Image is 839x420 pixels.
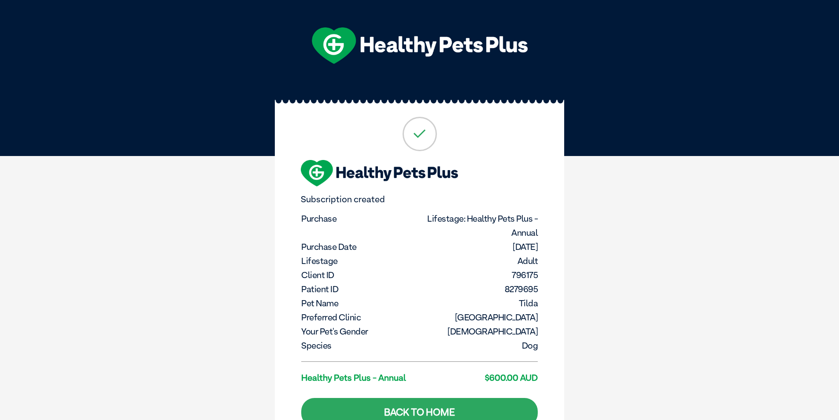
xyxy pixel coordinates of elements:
img: hpp-logo [301,160,458,186]
dd: 796175 [421,268,538,282]
dd: Adult [421,254,538,268]
dd: 8279695 [421,282,538,296]
dt: Lifestage [301,254,419,268]
dd: $600.00 AUD [421,371,538,385]
dt: Pet Name [301,296,419,310]
dd: Lifestage: Healthy Pets Plus - Annual [421,212,538,240]
p: Subscription created [301,194,538,204]
dt: Healthy Pets Plus - Annual [301,371,419,385]
dd: Dog [421,338,538,353]
dd: Tilda [421,296,538,310]
img: hpp-logo-landscape-green-white.png [312,27,528,64]
dt: Client ID [301,268,419,282]
dd: [GEOGRAPHIC_DATA] [421,310,538,324]
dd: [DATE] [421,240,538,254]
dt: Purchase [301,212,419,226]
dt: Patient ID [301,282,419,296]
dt: Species [301,338,419,353]
dt: Your pet's gender [301,324,419,338]
dt: Purchase Date [301,240,419,254]
dt: Preferred Clinic [301,310,419,324]
dd: [DEMOGRAPHIC_DATA] [421,324,538,338]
